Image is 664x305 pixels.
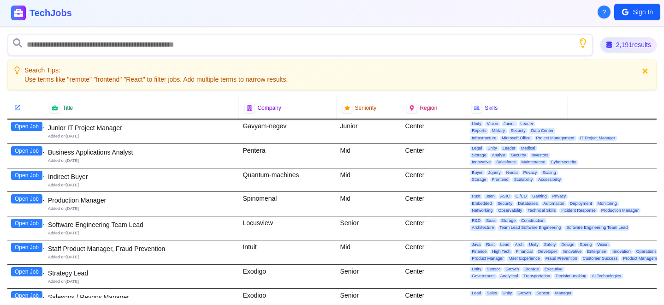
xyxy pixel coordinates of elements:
[485,121,500,126] span: Vision
[544,256,579,261] span: Fraud Prevention
[498,242,511,247] span: Lead
[603,7,606,17] span: ?
[490,128,507,133] span: Military
[512,298,532,303] span: Analysis
[337,168,402,192] div: Mid
[470,153,488,158] span: Storage
[598,6,611,18] button: About Techjobs
[516,291,533,296] span: Growth
[549,160,578,165] span: Cybersecurity
[490,249,512,254] span: High Tech
[512,177,535,182] span: Scalability
[48,123,235,132] div: Junior IT Project Manager
[561,249,583,254] span: Innovative
[499,218,518,223] span: Storage
[337,120,402,144] div: Junior
[239,265,336,288] div: Exodigo
[536,177,563,182] span: Accessibility
[530,194,549,199] span: Gaming
[534,136,576,141] span: Project Management
[555,298,577,303] span: Reporting
[534,291,551,296] span: Sensor
[11,146,42,155] button: Open Job
[470,170,485,175] span: Buyer
[536,249,559,254] span: Developer
[470,225,496,230] span: Architecture
[401,168,466,192] div: Center
[490,177,510,182] span: Frontend
[470,136,498,141] span: Infrastructure
[48,254,235,260] div: Added on [DATE]
[513,242,526,247] span: Arch
[578,38,587,48] button: Show search tips
[470,201,494,206] span: Embedded
[239,168,336,192] div: Quantum-machines
[11,291,42,300] button: Open Job
[11,219,42,228] button: Open Job
[543,267,564,272] span: Executive
[239,144,336,168] div: Pentera
[496,201,515,206] span: Security
[579,298,605,303] span: Government
[578,136,617,141] span: IT Project Manager
[504,170,520,175] span: Nvidia
[568,201,594,206] span: Deployment
[470,256,505,261] span: Product Manager
[500,136,532,141] span: Microsoft Office
[337,265,402,288] div: Senior
[48,158,235,164] div: Added on [DATE]
[519,146,537,151] span: Medical
[48,148,235,157] div: Business Applications Analyst
[596,201,619,206] span: Monitoring
[48,206,235,212] div: Added on [DATE]
[526,208,557,213] span: Technical Skills
[490,298,510,303] span: Revenue
[401,144,466,168] div: Center
[519,218,546,223] span: Construction
[541,201,566,206] span: Automation
[239,216,336,240] div: Locusview
[564,225,629,230] span: Software Engineering Team Lead
[514,194,529,199] span: CI/CD
[485,267,502,272] span: Sensor
[494,160,518,165] span: Salesforce
[30,6,179,19] h1: TechJobs
[522,274,552,279] span: Transportation
[496,208,524,213] span: Observability
[11,267,42,276] button: Open Job
[401,240,466,264] div: Center
[514,249,534,254] span: Financial
[337,192,402,216] div: Mid
[48,220,235,229] div: Software Engineering Team Lead
[11,171,42,180] button: Open Job
[540,170,558,175] span: Scaling
[498,274,520,279] span: Analytical
[11,194,42,203] button: Open Job
[501,291,514,296] span: Unity
[48,182,235,188] div: Added on [DATE]
[470,298,488,303] span: Storage
[529,128,556,133] span: Data Center
[527,242,540,247] span: Unity
[522,267,541,272] span: Storage
[48,172,235,181] div: Indirect Buyer
[614,4,660,20] button: Sign In
[48,293,235,302] div: Salesops / Revops Manager
[578,242,593,247] span: Spring
[522,170,539,175] span: Privacy
[48,279,235,285] div: Added on [DATE]
[470,121,483,126] span: Unity
[337,240,402,264] div: Mid
[509,128,528,133] span: Security
[559,208,598,213] span: Incident Response
[504,267,521,272] span: Growth
[48,133,235,139] div: Added on [DATE]
[239,192,336,216] div: Spinomenal
[355,104,377,112] span: Seniority
[595,242,610,247] span: Vision
[470,177,488,182] span: Storage
[470,218,482,223] span: R&D
[486,170,503,175] span: Jquery
[48,244,235,253] div: Staff Product Manager, Fraud Prevention
[401,265,466,288] div: Center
